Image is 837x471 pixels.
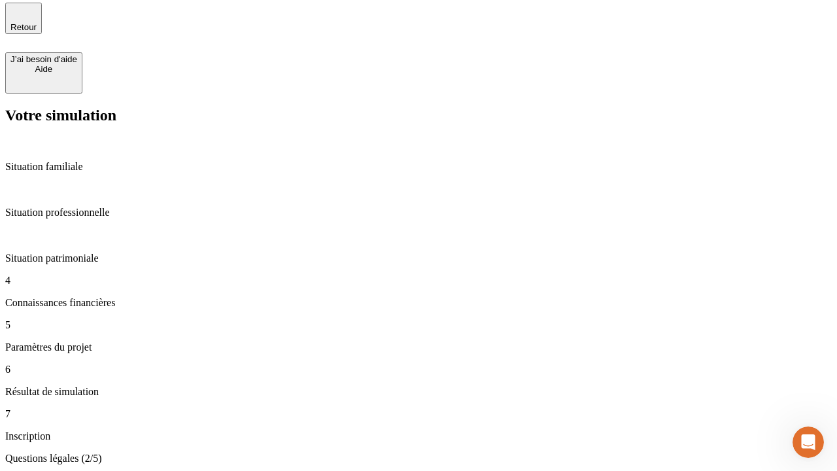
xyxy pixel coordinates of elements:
[5,408,832,420] p: 7
[5,52,82,94] button: J’ai besoin d'aideAide
[5,275,832,287] p: 4
[5,253,832,264] p: Situation patrimoniale
[5,386,832,398] p: Résultat de simulation
[10,54,77,64] div: J’ai besoin d'aide
[5,341,832,353] p: Paramètres du projet
[5,3,42,34] button: Retour
[5,364,832,375] p: 6
[5,207,832,218] p: Situation professionnelle
[5,161,832,173] p: Situation familiale
[793,427,824,458] iframe: Intercom live chat
[5,107,832,124] h2: Votre simulation
[10,22,37,32] span: Retour
[10,64,77,74] div: Aide
[5,453,832,464] p: Questions légales (2/5)
[5,430,832,442] p: Inscription
[5,297,832,309] p: Connaissances financières
[5,319,832,331] p: 5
